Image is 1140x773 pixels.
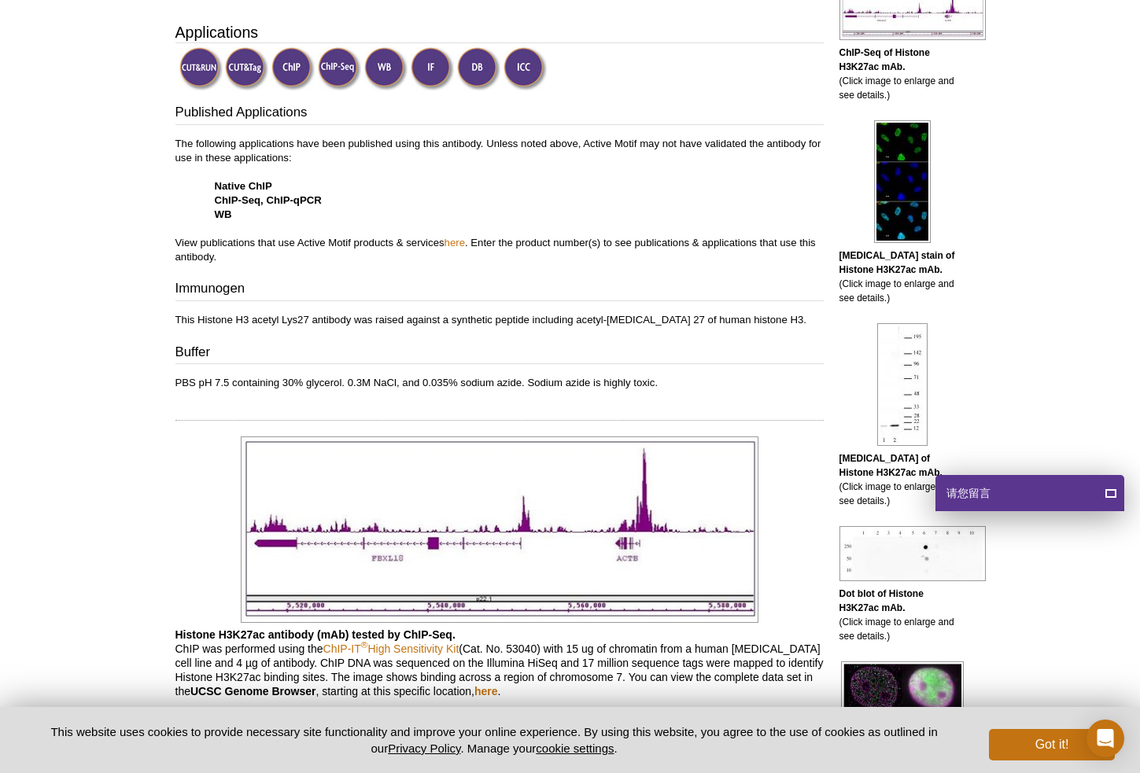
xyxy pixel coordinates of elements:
[175,628,456,641] b: Histone H3K27ac antibody (mAb) tested by ChIP-Seq.
[445,237,465,248] a: here
[839,588,924,613] b: Dot blot of Histone H3K27ac mAb.
[175,376,824,390] p: PBS pH 7.5 containing 30% glycerol. 0.3M NaCl, and 0.035% sodium azide. Sodium azide is highly to...
[474,685,498,698] a: here
[175,20,824,44] h3: Applications
[411,47,454,90] img: Immunofluorescence Validated
[175,279,824,301] h3: Immunogen
[839,47,930,72] b: ChIP-Seq of Histone H3K27ac mAb.
[839,451,965,508] p: (Click image to enlarge and see details.)
[457,47,500,90] img: Dot Blot Validated
[989,729,1115,760] button: Got it!
[215,194,322,206] strong: ChIP-Seq, ChIP-qPCR
[175,313,824,327] p: This Histone H3 acetyl Lys27 antibody was raised against a synthetic peptide including acetyl-[ME...
[364,47,408,90] img: Western Blot Validated
[504,47,547,90] img: Immunocytochemistry Validated
[877,323,928,446] img: Histone H3K27ac antibody (mAb) tested by Western blot.
[839,250,955,275] b: [MEDICAL_DATA] stain of Histone H3K27ac mAb.
[190,685,315,698] b: UCSC Genome Browser
[323,642,459,655] a: ChIP-IT®High Sensitivity Kit
[175,628,824,698] p: ChIP was performed using the (Cat. No. 53040) with 15 ug of chromatin from a human [MEDICAL_DATA]...
[839,587,965,643] p: (Click image to enlarge and see details.)
[839,46,965,102] p: (Click image to enlarge and see details.)
[388,742,460,755] a: Privacy Policy
[874,120,931,243] img: Histone H3K27ac antibody (mAb) tested by immunofluorescence.
[175,103,824,125] h3: Published Applications
[271,47,315,90] img: ChIP Validated
[175,137,824,264] p: The following applications have been published using this antibody. Unless noted above, Active Mo...
[361,639,368,650] sup: ®
[839,248,965,305] p: (Click image to enlarge and see details.)
[225,47,268,90] img: CUT&Tag Validated
[839,526,986,581] img: Histone H3K27ac antibody (mAb) tested by dot blot analysis.
[839,453,943,478] b: [MEDICAL_DATA] of Histone H3K27ac mAb.
[25,723,963,756] p: This website uses cookies to provide necessary site functionality and improve your online experie...
[945,475,991,511] span: 请您留言
[241,436,758,623] img: Histone H3K27ac antibody (mAb) tested by ChIP-Seq.
[215,208,232,220] strong: WB
[1087,720,1124,757] div: Open Intercom Messenger
[536,742,614,755] button: cookie settings
[215,180,272,192] strong: Native ChIP
[318,47,361,90] img: ChIP-Seq Validated
[179,47,223,90] img: CUT&RUN Validated
[175,343,824,365] h3: Buffer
